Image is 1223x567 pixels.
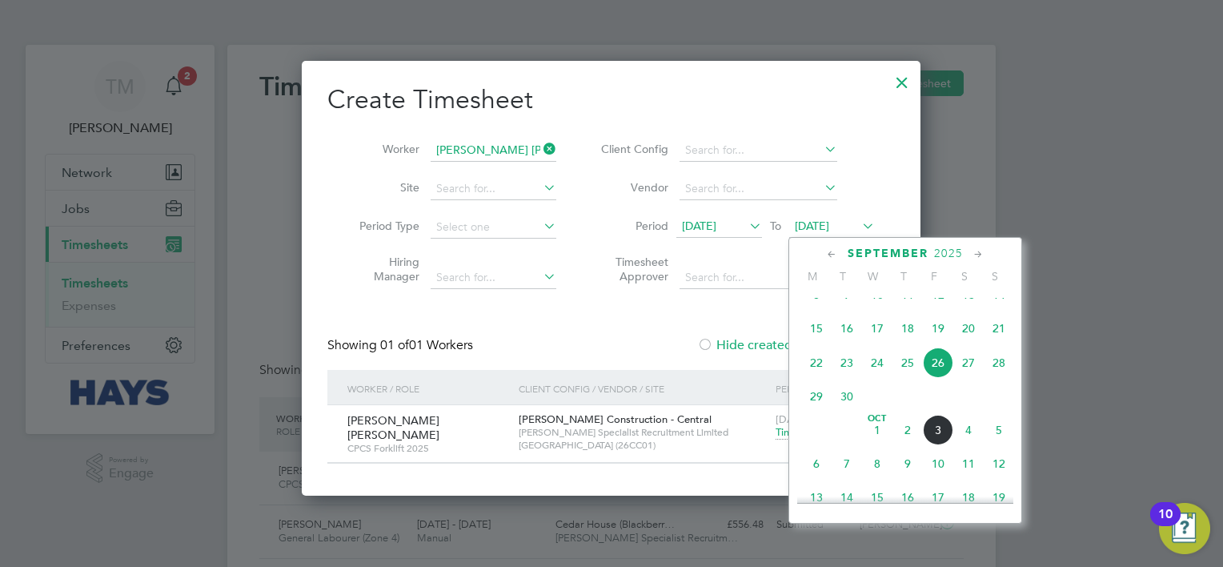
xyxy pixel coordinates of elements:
input: Search for... [680,178,837,200]
span: 2025 [934,247,963,260]
div: Period [772,370,879,407]
span: W [858,269,888,283]
span: 28 [984,348,1014,378]
span: 10 [923,448,953,479]
span: F [919,269,949,283]
span: S [949,269,980,283]
span: [DATE] - [DATE] [776,412,849,426]
span: [GEOGRAPHIC_DATA] (26CC01) [519,439,768,452]
span: [PERSON_NAME] Specialist Recruitment Limited [519,426,768,439]
input: Search for... [431,178,556,200]
span: 2 [892,415,923,445]
span: 5 [984,415,1014,445]
span: 3 [923,415,953,445]
span: 12 [984,448,1014,479]
input: Search for... [680,267,837,289]
span: 13 [801,482,832,513]
span: 25 [892,348,923,378]
label: Hiring Manager [347,255,419,283]
div: Worker / Role [343,370,515,407]
span: 18 [953,482,984,513]
label: Period [596,219,668,233]
span: [PERSON_NAME] Construction - Central [519,412,712,426]
input: Select one [431,216,556,239]
span: [DATE] [795,219,829,233]
span: CPCS Forklift 2025 [347,442,507,455]
span: 8 [862,448,892,479]
span: September [848,247,928,260]
span: [PERSON_NAME] [PERSON_NAME] [347,413,439,442]
span: 1 [862,415,892,445]
span: 24 [862,348,892,378]
span: Timesheet created [776,425,863,440]
span: 9 [892,448,923,479]
input: Search for... [431,139,556,162]
span: 16 [892,482,923,513]
div: Showing [327,337,476,354]
label: Period Type [347,219,419,233]
span: 19 [984,482,1014,513]
span: Oct [862,415,892,423]
div: Client Config / Vendor / Site [515,370,772,407]
label: Worker [347,142,419,156]
div: 10 [1158,514,1173,535]
span: 22 [801,348,832,378]
label: Site [347,180,419,195]
span: 17 [862,313,892,344]
input: Search for... [431,267,556,289]
span: 17 [923,482,953,513]
span: To [765,215,786,236]
span: 21 [984,313,1014,344]
label: Timesheet Approver [596,255,668,283]
input: Search for... [680,139,837,162]
span: 23 [832,348,862,378]
span: 01 Workers [380,337,473,353]
span: M [797,269,828,283]
span: 14 [832,482,862,513]
span: 20 [953,313,984,344]
span: 4 [953,415,984,445]
span: 15 [862,482,892,513]
span: 19 [923,313,953,344]
span: 11 [953,448,984,479]
span: S [980,269,1010,283]
span: 18 [892,313,923,344]
label: Client Config [596,142,668,156]
span: 01 of [380,337,409,353]
span: T [828,269,858,283]
span: T [888,269,919,283]
span: 7 [832,448,862,479]
span: 15 [801,313,832,344]
span: 26 [923,348,953,378]
span: 29 [801,381,832,412]
span: 30 [832,381,862,412]
span: [DATE] [682,219,716,233]
button: Open Resource Center, 10 new notifications [1159,503,1210,554]
h2: Create Timesheet [327,83,895,117]
span: 16 [832,313,862,344]
label: Hide created timesheets [697,337,860,353]
span: 27 [953,348,984,378]
span: 6 [801,448,832,479]
label: Vendor [596,180,668,195]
